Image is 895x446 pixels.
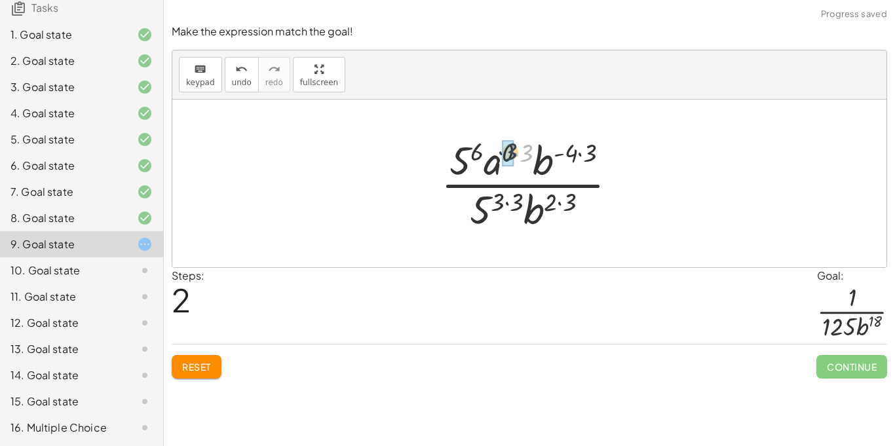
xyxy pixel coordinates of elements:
div: Goal: [817,268,887,284]
div: 14. Goal state [10,367,116,383]
div: 4. Goal state [10,105,116,121]
span: Reset [182,361,211,373]
i: Task not started. [137,341,153,357]
div: 11. Goal state [10,289,116,305]
span: redo [265,78,283,87]
i: Task finished and correct. [137,79,153,95]
i: Task not started. [137,420,153,436]
span: undo [232,78,252,87]
button: fullscreen [293,57,345,92]
div: 5. Goal state [10,132,116,147]
i: Task not started. [137,289,153,305]
i: Task finished and correct. [137,210,153,226]
i: Task finished and correct. [137,53,153,69]
button: keyboardkeypad [179,57,222,92]
i: Task not started. [137,367,153,383]
i: undo [235,62,248,77]
div: 16. Multiple Choice [10,420,116,436]
i: Task finished and correct. [137,184,153,200]
div: 10. Goal state [10,263,116,278]
p: Make the expression match the goal! [172,24,887,39]
span: 2 [172,280,191,320]
i: Task started. [137,236,153,252]
i: Task finished and correct. [137,105,153,121]
label: Steps: [172,269,204,282]
i: Task finished and correct. [137,27,153,43]
div: 12. Goal state [10,315,116,331]
button: Reset [172,355,221,379]
span: keypad [186,78,215,87]
div: 6. Goal state [10,158,116,174]
div: 9. Goal state [10,236,116,252]
i: Task not started. [137,263,153,278]
i: Task not started. [137,394,153,409]
button: undoundo [225,57,259,92]
div: 3. Goal state [10,79,116,95]
div: 8. Goal state [10,210,116,226]
div: 15. Goal state [10,394,116,409]
div: 7. Goal state [10,184,116,200]
span: Tasks [31,1,58,14]
div: 2. Goal state [10,53,116,69]
i: Task not started. [137,315,153,331]
i: redo [268,62,280,77]
i: keyboard [194,62,206,77]
i: Task finished and correct. [137,158,153,174]
div: 13. Goal state [10,341,116,357]
span: Progress saved [821,8,887,21]
i: Task finished and correct. [137,132,153,147]
button: redoredo [258,57,290,92]
div: 1. Goal state [10,27,116,43]
span: fullscreen [300,78,338,87]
